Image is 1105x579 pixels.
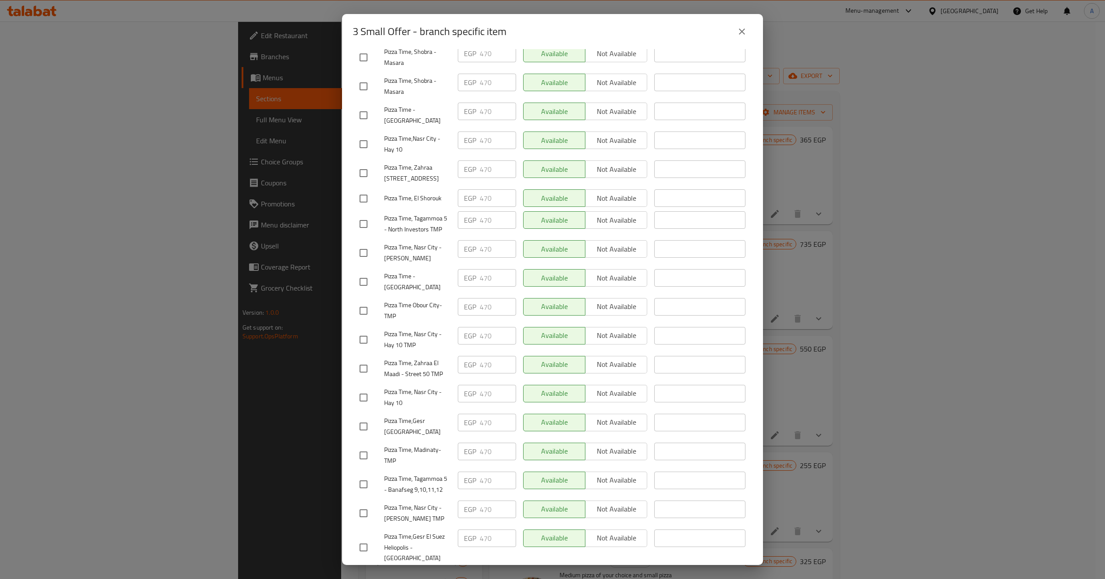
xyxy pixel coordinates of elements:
span: Pizza Time, Nasr City - Hay 10 [384,387,451,408]
span: Pizza Time, Zahraa [STREET_ADDRESS] [384,162,451,184]
p: EGP [464,446,476,457]
span: Pizza Time, El Shorouk [384,193,451,204]
p: EGP [464,215,476,225]
p: EGP [464,193,476,203]
input: Please enter price [480,501,516,518]
p: EGP [464,359,476,370]
input: Please enter price [480,385,516,402]
p: EGP [464,330,476,341]
input: Please enter price [480,160,516,178]
input: Please enter price [480,240,516,258]
input: Please enter price [480,211,516,229]
span: Pizza Time - [GEOGRAPHIC_DATA] [384,104,451,126]
p: EGP [464,164,476,174]
span: Pizza Time, Shobra - Masara [384,46,451,68]
span: Pizza Time, Madinaty- TMP [384,444,451,466]
input: Please enter price [480,45,516,62]
p: EGP [464,388,476,399]
input: Please enter price [480,472,516,489]
input: Please enter price [480,443,516,460]
input: Please enter price [480,103,516,120]
span: Pizza Time, Nasr City - [PERSON_NAME] [384,242,451,264]
p: EGP [464,106,476,117]
p: EGP [464,48,476,59]
span: Pizza Time, Tagammoa 5 - North Investors TMP [384,213,451,235]
input: Please enter price [480,131,516,149]
input: Please enter price [480,529,516,547]
span: Pizza Time, Zahraa El Maadi - Street 50 TMP [384,358,451,380]
input: Please enter price [480,327,516,345]
p: EGP [464,417,476,428]
input: Please enter price [480,356,516,373]
span: Pizza Time, Tagammoa 5 - Banafseg 9,10,11,12 [384,473,451,495]
input: Please enter price [480,74,516,91]
p: EGP [464,244,476,254]
p: EGP [464,273,476,283]
input: Please enter price [480,414,516,431]
input: Please enter price [480,189,516,207]
p: EGP [464,533,476,543]
p: EGP [464,77,476,88]
p: EGP [464,475,476,486]
span: Pizza Time,Gesr El Suez Heliopolis - [GEOGRAPHIC_DATA] [384,531,451,564]
span: Pizza Time,Gesr [GEOGRAPHIC_DATA] [384,416,451,437]
button: close [731,21,752,42]
span: Pizza Time, Shobra - Masara [384,75,451,97]
span: Pizza Time, Nasr City - Hay 10 TMP [384,329,451,351]
span: Pizza Time, Nasr City - [PERSON_NAME] TMP [384,502,451,524]
input: Please enter price [480,269,516,287]
p: EGP [464,504,476,515]
h2: 3 Small Offer - branch specific item [353,25,506,39]
span: Pizza Time -[GEOGRAPHIC_DATA] [384,271,451,293]
p: EGP [464,135,476,146]
p: EGP [464,302,476,312]
input: Please enter price [480,298,516,316]
span: Pizza Time,Nasr City - Hay 10 [384,133,451,155]
span: Pizza Time Obour City- TMP [384,300,451,322]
